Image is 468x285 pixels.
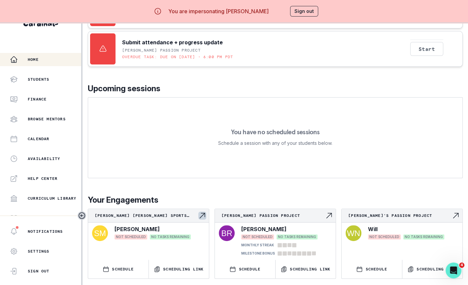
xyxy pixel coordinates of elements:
p: [PERSON_NAME]'s Passion Project [348,213,452,218]
a: [PERSON_NAME]'s Passion ProjectNavigate to engagement pageWillNOT SCHEDULEDNO TASKS REMAINING [342,209,462,242]
button: SCHEDULE [342,260,402,278]
button: Scheduling Link [149,260,209,278]
img: svg [92,225,108,241]
p: [PERSON_NAME] [PERSON_NAME] Sports Medicine Exploratory Journey [95,213,198,218]
p: Overdue task: Due on [DATE] • 6:00 PM PDT [122,54,233,60]
p: MONTHLY STREAK [241,243,274,248]
p: You have no scheduled sessions [231,129,319,135]
p: Curriculum Library [28,196,77,201]
p: Scheduling Link [290,266,330,272]
svg: Navigate to engagement page [452,212,460,220]
p: Submit attendance + progress update [122,38,223,46]
p: Sign Out [28,268,50,274]
p: Settings [28,249,50,254]
p: Finance [28,97,47,102]
span: 4 [459,263,464,268]
button: SCHEDULE [215,260,275,278]
p: Calendar [28,136,50,142]
button: Scheduling Link [276,260,336,278]
p: [PERSON_NAME] [115,225,160,233]
p: Availability [28,156,60,161]
p: Students [28,77,50,82]
img: svg [219,225,235,241]
button: Scheduling Link [402,260,463,278]
span: NOT SCHEDULED [241,234,274,239]
p: Notifications [28,229,63,234]
svg: Navigate to engagement page [325,212,333,220]
p: Schedule a session with any of your students below. [218,139,332,147]
button: SCHEDULE [88,260,149,278]
p: SCHEDULE [112,266,134,272]
p: Home [28,57,39,62]
p: Browse Mentors [28,116,66,122]
span: NO TASKS REMAINING [403,234,444,239]
button: Toggle sidebar [78,211,86,220]
iframe: Intercom live chat [446,263,461,278]
p: MILESTONE BONUS [241,251,275,256]
span: NOT SCHEDULED [368,234,401,239]
span: NO TASKS REMAINING [277,234,318,239]
p: [PERSON_NAME] Passion Project [122,48,201,53]
p: Help Center [28,176,57,181]
a: [PERSON_NAME] Passion ProjectNavigate to engagement page[PERSON_NAME]NOT SCHEDULEDNO TASKS REMAIN... [215,209,336,257]
img: svg [346,225,361,241]
p: [PERSON_NAME] [241,225,286,233]
button: Sign out [290,6,318,17]
p: You are impersonating [PERSON_NAME] [168,7,269,15]
p: Scheduling Link [163,266,204,272]
svg: Navigate to engagement page [198,212,206,220]
p: Scheduling Link [417,266,457,272]
span: NOT SCHEDULED [115,234,147,239]
p: SCHEDULE [239,266,260,272]
p: [PERSON_NAME] Passion Project [221,213,325,218]
button: Start [410,42,443,56]
p: Upcoming sessions [88,83,463,95]
p: SCHEDULE [365,266,387,272]
p: Will [368,225,378,233]
p: Your Engagements [88,194,463,206]
span: NO TASKS REMAINING [150,234,191,239]
a: [PERSON_NAME] [PERSON_NAME] Sports Medicine Exploratory JourneyNavigate to engagement page[PERSON... [88,209,209,242]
